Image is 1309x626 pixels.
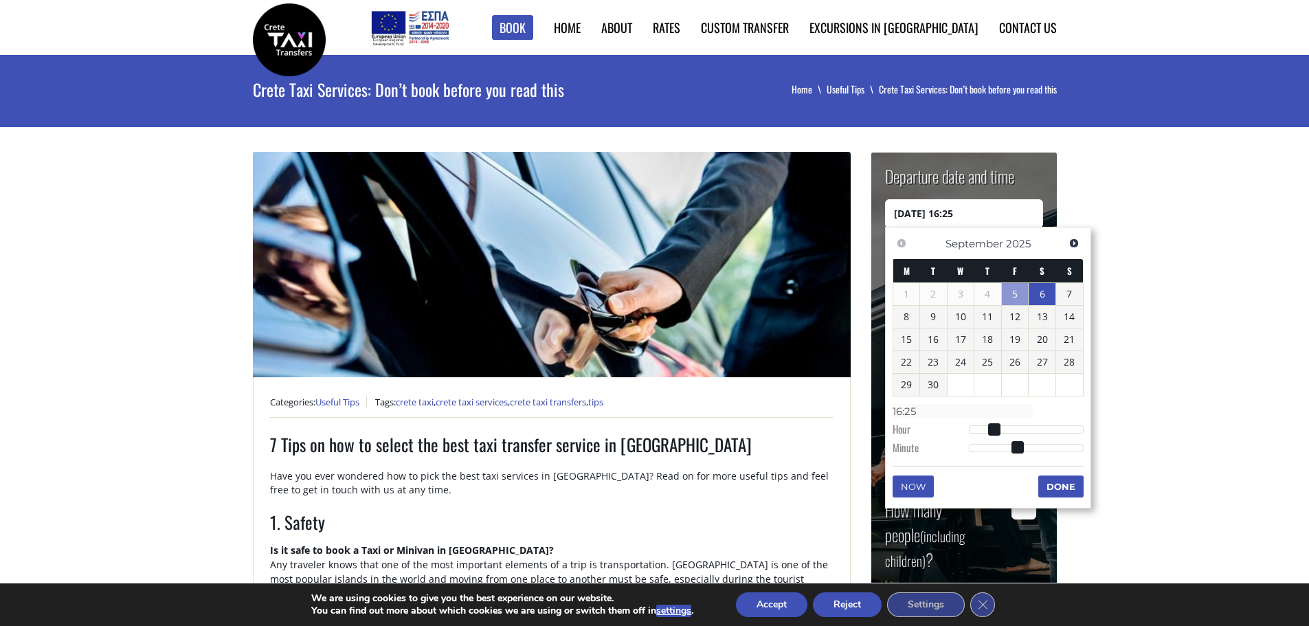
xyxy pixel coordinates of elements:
a: Custom Transfer [701,19,789,36]
span: Wednesday [957,264,963,278]
a: 8 [893,306,920,328]
span: Monday [904,264,910,278]
img: e-bannersEUERDF180X90.jpg [369,7,451,48]
a: 22 [893,351,920,373]
small: (including children) [885,526,965,571]
label: How many people ? [885,498,1004,572]
a: Crete Taxi Transfers | The best taxi services in Crete | Crete Taxi Transfers [253,31,326,45]
span: 3 [948,283,974,305]
li: Crete Taxi Services: Don’t book before you read this [879,82,1057,96]
p: Any traveler knows that one of the most important elements of a trip is transportation. [GEOGRAPH... [270,543,833,612]
span: Thursday [985,264,989,278]
strong: Is it safe to book a Taxi or Minivan in [GEOGRAPHIC_DATA]? [270,544,554,557]
dt: Hour [893,422,969,440]
a: Rates [653,19,680,36]
a: Home [554,19,581,36]
img: Crete Taxi Transfers | The best taxi services in Crete | Crete Taxi Transfers [253,3,326,76]
button: Now [893,476,934,498]
a: 28 [1056,351,1083,373]
a: Excursions in [GEOGRAPHIC_DATA] [809,19,978,36]
span: September [946,237,1003,250]
div: Have you ever wondered how to pick the best taxi services in [GEOGRAPHIC_DATA]? Read on for more ... [270,469,833,497]
span: 7 Tips on how to select the best taxi transfer service in [GEOGRAPHIC_DATA] [270,432,752,457]
a: 23 [920,351,947,373]
a: Contact us [999,19,1057,36]
button: Reject [813,592,882,617]
a: Useful Tips [827,82,879,96]
a: 13 [1029,306,1055,328]
a: Useful Tips [315,396,359,408]
span: Friday [1013,264,1017,278]
a: 17 [948,328,974,350]
a: 14 [1056,306,1083,328]
a: 16 [920,328,947,350]
img: Crete Taxi Services: Don’t book before you read this [253,152,851,377]
span: Sunday [1067,264,1072,278]
a: 29 [893,374,920,396]
a: 10 [948,306,974,328]
span: 4 [974,283,1001,305]
a: About [601,19,632,36]
h2: 1. Safety [270,510,833,543]
a: 25 [974,351,1001,373]
a: 15 [893,328,920,350]
span: 2025 [1006,237,1031,250]
a: tips [588,396,603,408]
a: 26 [1002,351,1029,373]
span: Tags: , , , [375,396,603,408]
a: 5 [1002,283,1029,305]
a: 9 [920,306,947,328]
span: 2 [920,283,947,305]
a: 7 [1056,283,1083,305]
button: Accept [736,592,807,617]
a: 24 [948,351,974,373]
span: Previous [896,238,907,249]
span: Saturday [1040,264,1044,278]
p: We are using cookies to give you the best experience on our website. [311,592,693,605]
a: crete taxi services [436,396,508,408]
a: Book [492,15,533,41]
a: 21 [1056,328,1083,350]
button: settings [656,605,691,617]
a: Previous [893,234,911,253]
a: Next [1065,234,1084,253]
a: 11 [974,306,1001,328]
dt: Minute [893,440,969,458]
p: You can find out more about which cookies we are using or switch them off in . [311,605,693,617]
a: 6 [1029,283,1055,305]
button: Done [1038,476,1084,498]
a: 27 [1029,351,1055,373]
a: 12 [1002,306,1029,328]
a: 18 [974,328,1001,350]
span: Next [1069,238,1079,249]
button: Settings [887,592,965,617]
a: Home [792,82,827,96]
label: Departure date and time [885,164,1014,199]
a: 19 [1002,328,1029,350]
span: Tuesday [931,264,935,278]
a: crete taxi [396,396,434,408]
h1: Crete Taxi Services: Don’t book before you read this [253,55,687,124]
button: Close GDPR Cookie Banner [970,592,995,617]
span: Categories: [270,396,367,408]
a: 20 [1029,328,1055,350]
span: 1 [893,283,920,305]
a: 30 [920,374,947,396]
a: crete taxi transfers [510,396,586,408]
